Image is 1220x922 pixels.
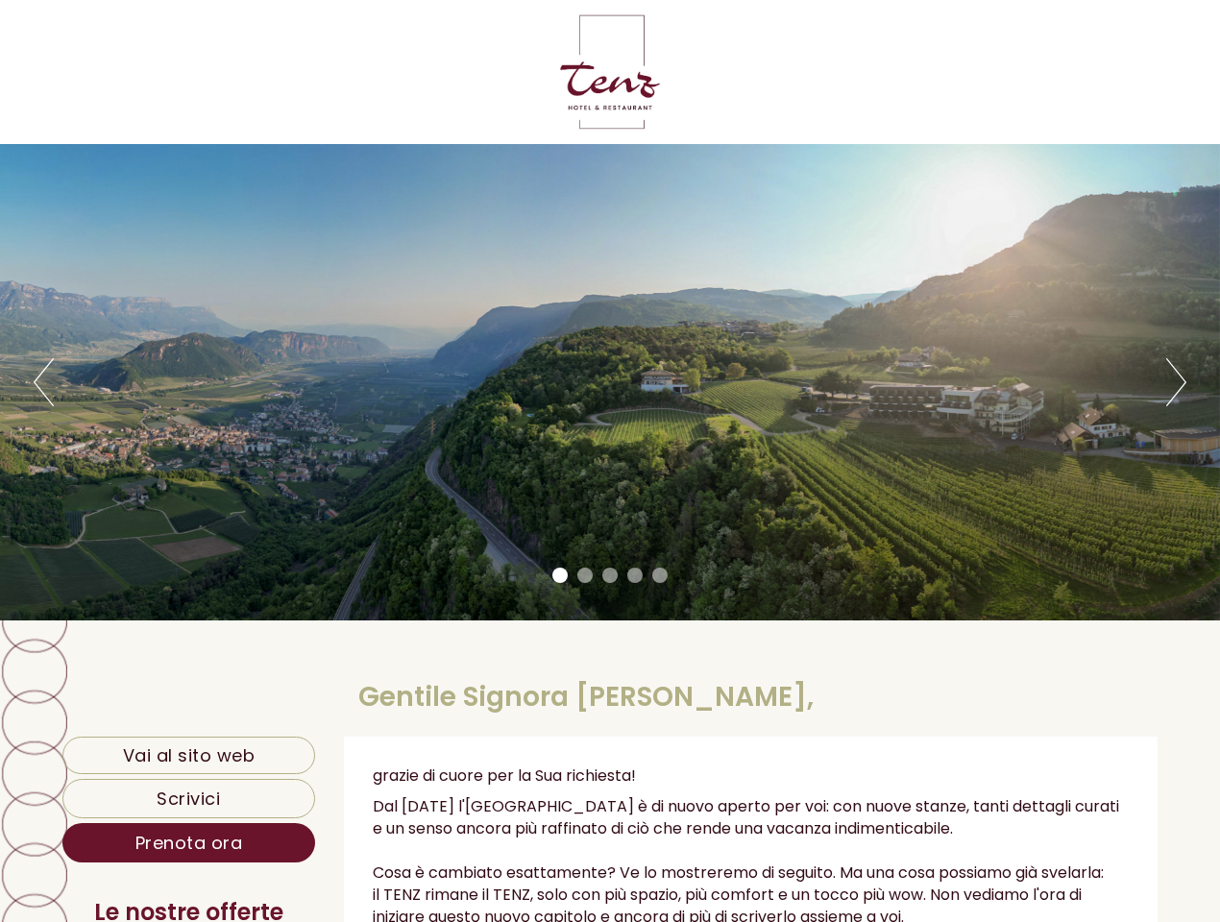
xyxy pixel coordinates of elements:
p: grazie di cuore per la Sua richiesta! [373,765,1130,788]
a: Vai al sito web [62,737,315,775]
a: Scrivici [62,779,315,818]
button: Previous [34,358,54,406]
button: Next [1166,358,1186,406]
a: Prenota ora [62,823,315,862]
h1: Gentile Signora [PERSON_NAME], [358,683,814,713]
